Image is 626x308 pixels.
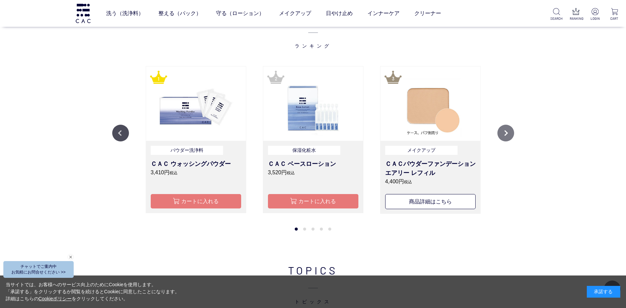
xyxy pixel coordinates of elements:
p: 保湿化粧水 [268,146,340,155]
img: ＣＡＣウォッシングパウダー [146,66,246,141]
button: カートに入れる [151,194,241,208]
a: メイクアップ ＣＡＣパウダーファンデーション エアリー レフィル 4,400円税込 [385,146,476,186]
p: CART [608,16,621,21]
span: 税込 [169,171,178,175]
button: 商品詳細はこちら [385,194,476,209]
a: CART [608,8,621,21]
a: 保湿化粧水 ＣＡＣ ベースローション 3,520円税込 [268,146,358,186]
button: 3 of 2 [311,228,315,231]
button: 5 of 2 [328,228,331,231]
a: 整える（パック） [158,4,201,23]
img: logo [75,4,91,23]
p: LOGIN [589,16,601,21]
h3: ＣＡＣ ベースローション [268,160,358,169]
a: パウダー洗浄料 ＣＡＣ ウォッシングパウダー 3,410円税込 [151,146,241,186]
h3: ＣＡＣ ウォッシングパウダー [151,160,241,169]
p: 3,520円 [268,169,358,177]
button: Next [497,125,514,141]
a: RANKING [570,8,582,21]
p: 3,410円 [151,169,241,177]
a: インナーケア [367,4,400,23]
a: 洗う（洗浄料） [106,4,144,23]
button: 2 of 2 [303,228,306,231]
a: クリーナー [414,4,441,23]
p: 4,400円 [385,178,476,186]
a: Cookieポリシー [39,296,72,301]
span: 税込 [404,180,412,184]
a: SEARCH [550,8,563,21]
p: メイクアップ [385,146,458,155]
div: 当サイトでは、お客様へのサービス向上のためにCookieを使用します。 「承諾する」をクリックするか閲覧を続けるとCookieに同意したことになります。 詳細はこちらの をクリックしてください。 [6,281,180,302]
a: 日やけ止め [326,4,353,23]
a: 守る（ローション） [216,4,264,23]
img: ＣＡＣ ベースローション [263,66,363,141]
div: 承諾する [587,286,620,298]
span: 税込 [287,171,295,175]
h2: TOPICS [112,262,514,305]
button: Previous [112,125,129,141]
h3: ＣＡＣパウダーファンデーション エアリー レフィル [385,160,476,178]
button: 1 of 2 [295,228,298,231]
p: RANKING [570,16,582,21]
a: メイクアップ [279,4,311,23]
p: SEARCH [550,16,563,21]
a: LOGIN [589,8,601,21]
img: ＣＡＣパウダーファンデーション エアリー レフィル [380,66,480,141]
p: パウダー洗浄料 [151,146,223,155]
button: 4 of 2 [320,228,323,231]
button: カートに入れる [268,194,358,208]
